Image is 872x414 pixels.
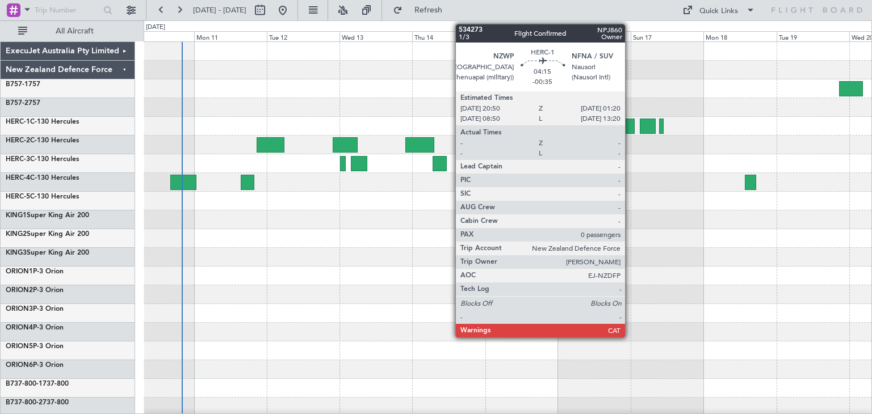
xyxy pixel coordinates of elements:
span: HERC-1 [6,119,30,125]
span: [DATE] - [DATE] [193,5,246,15]
button: All Aircraft [12,22,123,40]
a: B737-800-1737-800 [6,381,69,387]
span: B757-2 [6,100,28,107]
button: Quick Links [677,1,761,19]
a: ORION1P-3 Orion [6,268,64,275]
span: B757-1 [6,81,28,88]
div: Tue 19 [777,31,849,41]
button: Refresh [388,1,456,19]
div: Sun 17 [631,31,703,41]
span: B737-800-1 [6,381,43,387]
a: KING1Super King Air 200 [6,212,89,219]
a: ORION4P-3 Orion [6,324,64,331]
span: KING1 [6,212,27,219]
div: Sun 10 [121,31,194,41]
div: Quick Links [699,6,738,17]
a: HERC-1C-130 Hercules [6,119,79,125]
a: HERC-5C-130 Hercules [6,193,79,200]
a: ORION2P-3 Orion [6,287,64,294]
a: B757-2757 [6,100,40,107]
a: ORION5P-3 Orion [6,343,64,350]
a: KING3Super King Air 200 [6,250,89,256]
span: Refresh [405,6,452,14]
a: B737-800-2737-800 [6,399,69,406]
div: Sat 16 [558,31,631,41]
a: HERC-2C-130 Hercules [6,137,79,144]
div: Tue 12 [267,31,339,41]
span: ORION2 [6,287,33,294]
a: KING2Super King Air 200 [6,231,89,238]
span: HERC-4 [6,175,30,181]
span: ORION4 [6,324,33,331]
a: B757-1757 [6,81,40,88]
span: All Aircraft [30,27,120,35]
a: HERC-3C-130 Hercules [6,156,79,163]
div: Thu 14 [412,31,485,41]
input: Trip Number [35,2,100,19]
span: KING2 [6,231,27,238]
span: ORION1 [6,268,33,275]
span: HERC-5 [6,193,30,200]
span: HERC-2 [6,137,30,144]
a: ORION3P-3 Orion [6,306,64,312]
span: ORION3 [6,306,33,312]
span: B737-800-2 [6,399,43,406]
a: HERC-4C-130 Hercules [6,175,79,181]
span: HERC-3 [6,156,30,163]
span: ORION5 [6,343,33,350]
div: [DATE] [146,23,165,32]
span: ORION6 [6,362,33,369]
div: Wed 13 [339,31,412,41]
span: KING3 [6,250,27,256]
div: Fri 15 [485,31,558,41]
div: Mon 18 [703,31,776,41]
div: Mon 11 [194,31,267,41]
a: ORION6P-3 Orion [6,362,64,369]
